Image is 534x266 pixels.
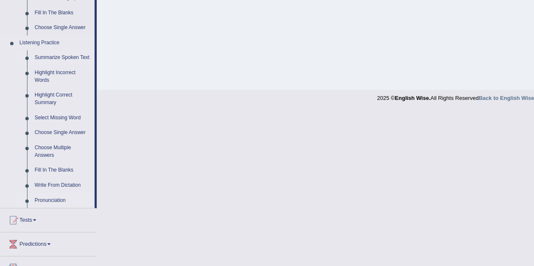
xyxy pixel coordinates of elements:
a: Highlight Incorrect Words [31,65,95,88]
strong: English Wise. [395,95,430,101]
a: Write From Dictation [31,178,95,193]
a: Tests [0,208,97,229]
a: Choose Single Answer [31,20,95,35]
a: Choose Single Answer [31,125,95,140]
a: Summarize Spoken Text [31,50,95,65]
div: 2025 © All Rights Reserved [377,90,534,102]
a: Select Missing Word [31,110,95,126]
a: Fill In The Blanks [31,5,95,21]
a: Highlight Correct Summary [31,88,95,110]
a: Choose Multiple Answers [31,140,95,163]
a: Predictions [0,232,97,253]
a: Pronunciation [31,193,95,208]
a: Back to English Wise [479,95,534,101]
a: Listening Practice [16,35,95,51]
a: Fill In The Blanks [31,163,95,178]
